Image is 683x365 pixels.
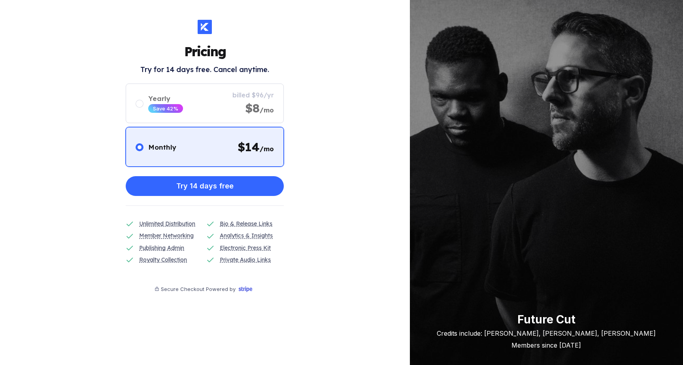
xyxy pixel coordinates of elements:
[139,255,187,264] div: Royalty Collection
[126,176,284,196] button: Try 14 days free
[437,329,656,337] div: Credits include: [PERSON_NAME], [PERSON_NAME], [PERSON_NAME]
[220,243,271,252] div: Electronic Press Kit
[260,145,274,153] span: /mo
[437,313,656,326] div: Future Cut
[260,106,274,114] span: /mo
[139,243,184,252] div: Publishing Admin
[245,101,274,116] div: $8
[153,105,178,112] div: Save 42%
[139,219,195,228] div: Unlimited Distribution
[220,255,271,264] div: Private Audio Links
[148,94,183,103] div: Yearly
[437,341,656,349] div: Members since [DATE]
[238,139,274,154] div: $ 14
[161,286,236,292] div: Secure Checkout Powered by
[148,143,176,151] div: Monthly
[232,91,274,99] div: billed $96/yr
[139,231,194,240] div: Member Networking
[220,219,272,228] div: Bio & Release Links
[176,178,234,194] div: Try 14 days free
[220,231,273,240] div: Analytics & Insights
[184,44,226,59] h1: Pricing
[140,65,269,74] h2: Try for 14 days free. Cancel anytime.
